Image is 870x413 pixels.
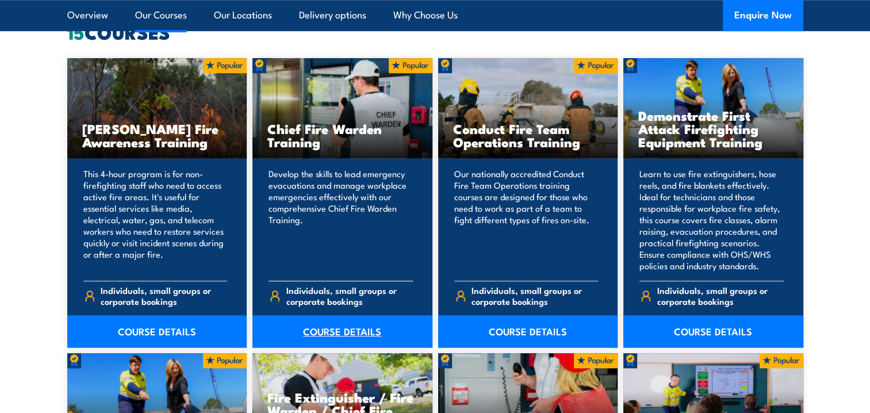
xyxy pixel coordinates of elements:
[639,168,784,271] p: Learn to use fire extinguishers, hose reels, and fire blankets effectively. Ideal for technicians...
[252,315,432,347] a: COURSE DETAILS
[454,168,599,271] p: Our nationally accredited Conduct Fire Team Operations training courses are designed for those wh...
[67,24,803,40] h2: COURSES
[657,285,784,307] span: Individuals, small groups or corporate bookings
[286,285,413,307] span: Individuals, small groups or corporate bookings
[83,168,228,271] p: This 4-hour program is for non-firefighting staff who need to access active fire areas. It's usef...
[267,122,417,148] h3: Chief Fire Warden Training
[623,315,803,347] a: COURSE DETAILS
[269,168,413,271] p: Develop the skills to lead emergency evacuations and manage workplace emergencies effectively wit...
[472,285,598,307] span: Individuals, small groups or corporate bookings
[638,109,788,148] h3: Demonstrate First Attack Firefighting Equipment Training
[67,17,85,46] strong: 15
[453,122,603,148] h3: Conduct Fire Team Operations Training
[101,285,227,307] span: Individuals, small groups or corporate bookings
[438,315,618,347] a: COURSE DETAILS
[82,122,232,148] h3: [PERSON_NAME] Fire Awareness Training
[67,315,247,347] a: COURSE DETAILS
